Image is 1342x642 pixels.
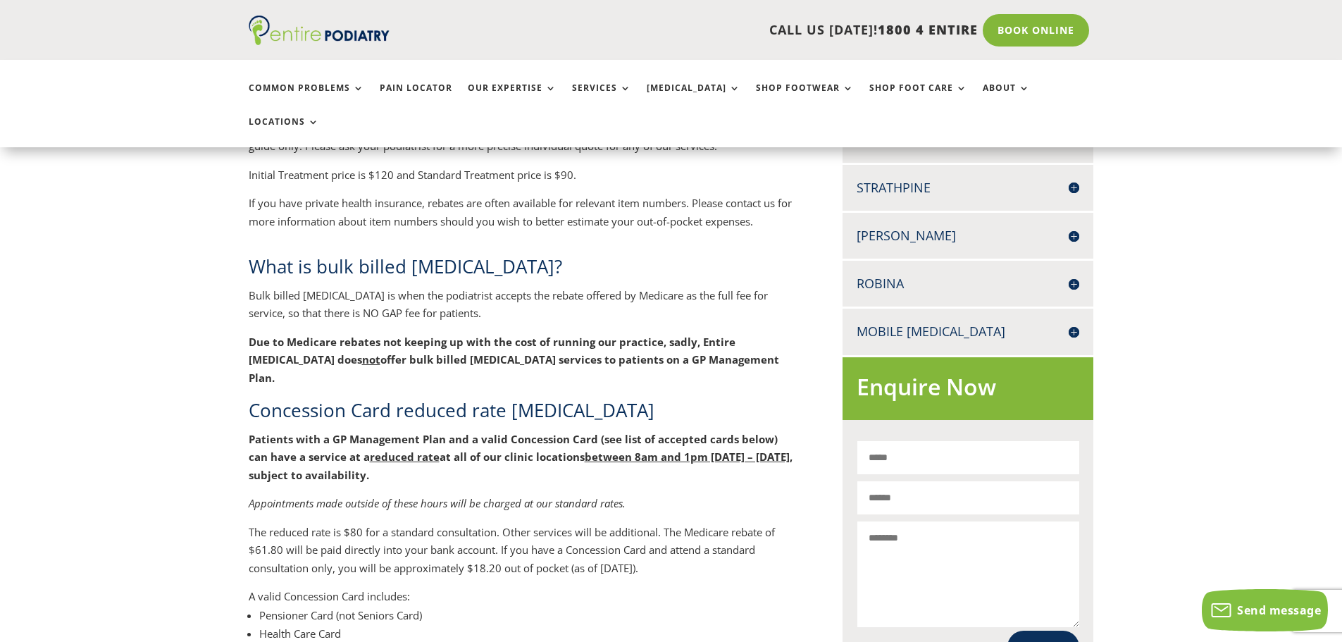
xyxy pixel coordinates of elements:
a: Common Problems [249,83,364,113]
h4: Strathpine [857,179,1079,197]
a: Shop Foot Care [869,83,967,113]
a: Our Expertise [468,83,557,113]
h4: Mobile [MEDICAL_DATA] [857,323,1079,340]
a: About [983,83,1030,113]
h4: [PERSON_NAME] [857,227,1079,245]
h4: Robina [857,275,1079,292]
a: Shop Footwear [756,83,854,113]
p: CALL US [DATE]! [444,21,978,39]
b: not [362,352,380,366]
a: Locations [249,117,319,147]
li: Pensioner Card (not Seniors Card) [259,606,797,624]
span: Send message [1237,603,1321,618]
h2: Concession Card reduced rate [MEDICAL_DATA] [249,397,797,430]
button: Send message [1202,589,1328,631]
p: Bulk billed [MEDICAL_DATA] is when the podiatrist accepts the rebate offered by Medicare as the f... [249,287,797,333]
span: between 8am and 1pm [DATE] – [DATE] [585,450,790,464]
p: The reduced rate is $80 for a standard consultation. Other services will be additional. The Medic... [249,524,797,588]
p: Initial Treatment price is $120 and Standard Treatment price is $90. [249,166,797,195]
span: 1800 4 ENTIRE [878,21,978,38]
a: Pain Locator [380,83,452,113]
a: [MEDICAL_DATA] [647,83,740,113]
h2: What is bulk billed [MEDICAL_DATA]? [249,254,797,286]
a: Services [572,83,631,113]
a: Entire Podiatry [249,34,390,48]
h2: Enquire Now [857,371,1079,410]
b: Patients with a GP Management Plan and a valid Concession Card (see list of accepted cards below)... [249,432,793,482]
span: reduced rate [370,450,440,464]
img: logo (1) [249,16,390,45]
p: If you have private health insurance, rebates are often available for relevant item numbers. Plea... [249,195,797,230]
em: Appointments made outside of these hours will be charged at our standard rates. [249,496,626,510]
div: A valid Concession Card includes: [249,588,797,606]
b: Due to Medicare rebates not keeping up with the cost of running our practice, sadly, Entire [MEDI... [249,335,735,367]
b: offer bulk billed [MEDICAL_DATA] services to patients on a GP Management Plan. [249,352,779,385]
a: Book Online [983,14,1089,47]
